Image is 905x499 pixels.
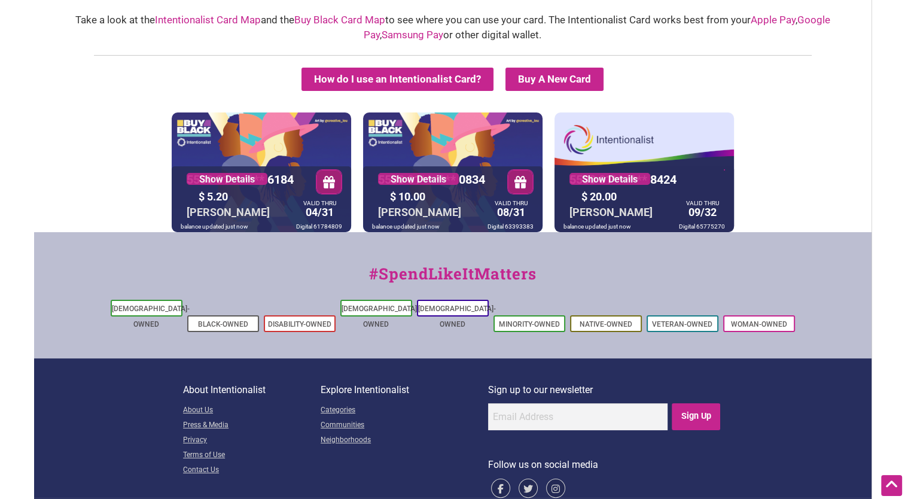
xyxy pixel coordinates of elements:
[184,203,273,221] div: [PERSON_NAME]
[375,203,464,221] div: [PERSON_NAME]
[418,305,496,328] a: [DEMOGRAPHIC_DATA]-Owned
[569,173,650,185] a: Show Details
[751,14,796,26] a: Apple Pay
[183,418,321,433] a: Press & Media
[488,403,668,430] input: Email Address
[560,221,634,232] div: balance updated just now
[676,221,728,232] div: Digital 65775270
[578,187,680,206] div: $ 20.00
[183,403,321,418] a: About Us
[187,173,267,185] a: Show Details
[488,382,722,398] p: Sign up to our newsletter
[183,382,321,398] p: About Intentionalist
[198,320,248,328] a: Black-Owned
[178,221,251,232] div: balance updated just now
[342,305,419,328] a: [DEMOGRAPHIC_DATA]-Owned
[293,221,345,232] div: Digital 61784809
[488,457,722,473] p: Follow us on social media
[683,201,722,221] div: 09/32
[492,201,531,221] div: 08/31
[580,320,632,328] a: Native-Owned
[112,305,190,328] a: [DEMOGRAPHIC_DATA]-Owned
[686,202,719,204] div: VALID THRU
[387,187,489,206] div: $ 10.00
[46,13,860,43] div: Take a look at the and the to see where you can use your card. The Intentionalist Card works best...
[183,463,321,478] a: Contact Us
[268,320,331,328] a: Disability-Owned
[34,262,872,297] div: #SpendLikeItMatters
[382,29,443,41] a: Samsung Pay
[566,203,656,221] div: [PERSON_NAME]
[505,68,604,91] summary: Buy A New Card
[652,320,712,328] a: Veteran-Owned
[196,187,297,206] div: $ 5.20
[881,475,902,496] div: Scroll Back to Top
[303,202,336,204] div: VALID THRU
[155,14,261,26] a: Intentionalist Card Map
[321,433,488,448] a: Neighborhoods
[499,320,560,328] a: Minority-Owned
[321,403,488,418] a: Categories
[321,418,488,433] a: Communities
[301,68,493,91] button: How do I use an Intentionalist Card?
[294,14,385,26] a: Buy Black Card Map
[485,221,537,232] div: Digital 63393383
[731,320,787,328] a: Woman-Owned
[300,201,339,221] div: 04/31
[321,382,488,398] p: Explore Intentionalist
[183,448,321,463] a: Terms of Use
[183,433,321,448] a: Privacy
[672,403,720,430] input: Sign Up
[378,173,459,185] a: Show Details
[495,202,528,204] div: VALID THRU
[369,221,443,232] div: balance updated just now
